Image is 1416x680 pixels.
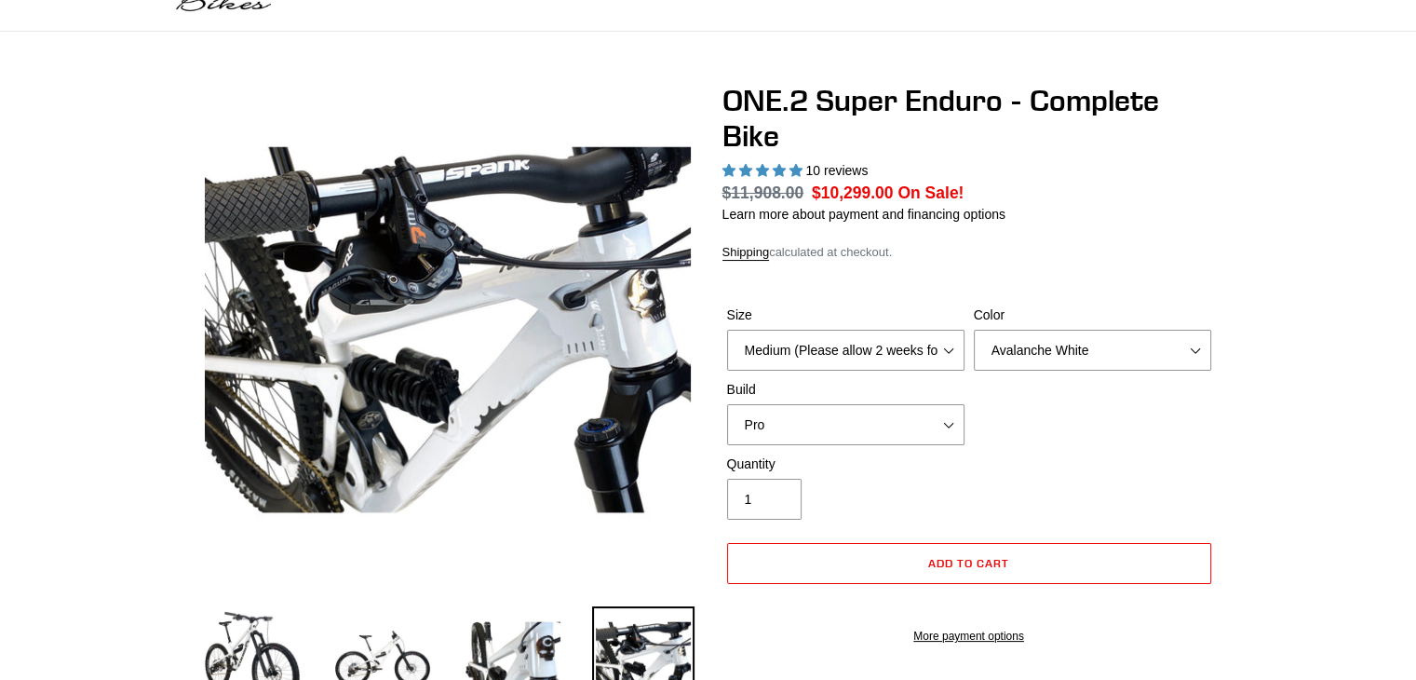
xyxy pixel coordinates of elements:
[974,306,1211,325] label: Color
[727,543,1211,584] button: Add to cart
[727,306,964,325] label: Size
[897,181,964,205] span: On Sale!
[928,556,1009,570] span: Add to cart
[805,163,868,178] span: 10 reviews
[812,184,894,202] span: $10,299.00
[727,628,1211,645] a: More payment options
[722,83,1216,155] h1: ONE.2 Super Enduro - Complete Bike
[722,243,1216,262] div: calculated at checkout.
[727,380,964,400] label: Build
[727,455,964,474] label: Quantity
[722,245,770,261] a: Shipping
[722,207,1005,222] a: Learn more about payment and financing options
[722,184,804,202] s: $11,908.00
[722,163,806,178] span: 5.00 stars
